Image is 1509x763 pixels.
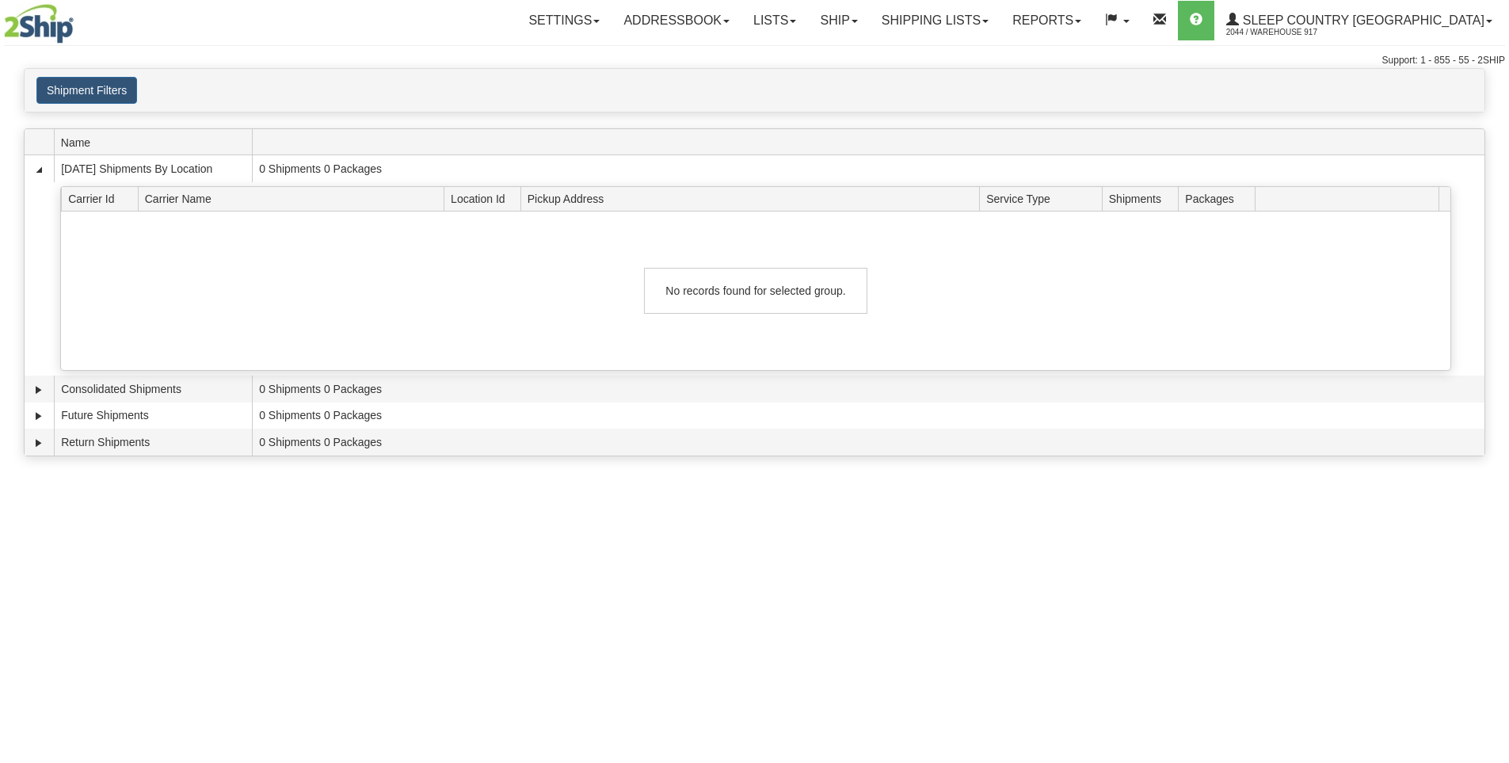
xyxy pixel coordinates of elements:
span: 2044 / Warehouse 917 [1226,25,1345,40]
a: Expand [31,435,47,451]
td: 0 Shipments 0 Packages [252,402,1484,429]
a: Ship [808,1,869,40]
td: Consolidated Shipments [54,376,252,402]
a: Reports [1000,1,1093,40]
a: Lists [741,1,808,40]
span: Packages [1185,186,1255,211]
a: Sleep Country [GEOGRAPHIC_DATA] 2044 / Warehouse 917 [1214,1,1504,40]
span: Sleep Country [GEOGRAPHIC_DATA] [1239,13,1484,27]
span: Location Id [451,186,520,211]
td: 0 Shipments 0 Packages [252,429,1484,456]
a: Addressbook [612,1,741,40]
a: Expand [31,382,47,398]
td: [DATE] Shipments By Location [54,155,252,182]
span: Shipments [1109,186,1179,211]
a: Collapse [31,162,47,177]
span: Pickup Address [528,186,980,211]
td: Return Shipments [54,429,252,456]
span: Name [61,130,252,155]
span: Carrier Name [145,186,444,211]
span: Carrier Id [68,186,138,211]
iframe: chat widget [1473,300,1507,462]
div: No records found for selected group. [644,268,867,314]
span: Service Type [986,186,1102,211]
img: logo2044.jpg [4,4,74,44]
a: Settings [516,1,612,40]
td: 0 Shipments 0 Packages [252,376,1484,402]
a: Expand [31,408,47,424]
td: 0 Shipments 0 Packages [252,155,1484,182]
div: Support: 1 - 855 - 55 - 2SHIP [4,54,1505,67]
td: Future Shipments [54,402,252,429]
a: Shipping lists [870,1,1000,40]
button: Shipment Filters [36,77,137,104]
